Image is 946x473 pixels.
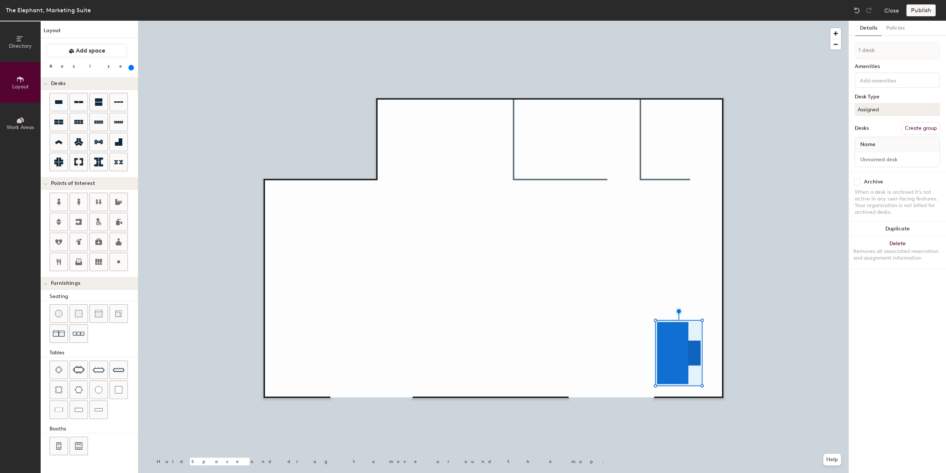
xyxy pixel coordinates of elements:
[95,310,102,317] img: Couch (middle)
[902,122,940,135] button: Create group
[75,406,83,413] img: Table (1x3)
[823,454,841,466] button: Help
[69,361,88,379] button: Six seat table
[849,222,946,236] button: Duplicate
[75,310,82,317] img: Cushion
[50,293,138,301] div: Seating
[55,366,62,374] img: Four seat table
[50,304,68,323] button: Stool
[855,64,940,70] div: Amenities
[853,7,861,14] img: Undo
[849,236,946,269] button: DeleteRemoves all associated reservation and assignment information
[109,381,128,399] button: Table (1x1)
[115,310,122,317] img: Couch (corner)
[12,84,29,90] span: Layout
[75,386,83,393] img: Six seat round table
[75,442,82,450] img: Six seat booth
[864,179,883,185] div: Archive
[69,381,88,399] button: Six seat round table
[109,361,128,379] button: Ten seat table
[69,437,88,455] button: Six seat booth
[855,125,869,131] div: Desks
[855,94,940,100] div: Desk Type
[855,21,882,36] button: Details
[50,324,68,343] button: Couch (x2)
[69,304,88,323] button: Cushion
[50,349,138,357] div: Tables
[7,124,34,131] span: Work Areas
[73,366,85,374] img: Six seat table
[857,154,938,165] input: Unnamed desk
[95,386,102,393] img: Table (round)
[69,324,88,343] button: Couch (x3)
[884,4,899,16] button: Close
[50,401,68,419] button: Table (1x2)
[55,406,63,413] img: Table (1x2)
[89,401,108,419] button: Table (1x4)
[41,27,138,38] h1: Layout
[865,7,872,14] img: Redo
[95,406,103,413] img: Table (1x4)
[882,21,909,36] button: Policies
[69,401,88,419] button: Table (1x3)
[6,6,91,15] div: The Elephant, Marketing Suite
[51,81,65,87] span: Desks
[853,248,942,261] div: Removes all associated reservation and assignment information
[50,437,68,455] button: Four seat booth
[855,189,940,216] div: When a desk is archived it's not active in any user-facing features. Your organization is not bil...
[89,304,108,323] button: Couch (middle)
[55,442,62,450] img: Four seat booth
[89,361,108,379] button: Eight seat table
[53,328,65,339] img: Couch (x2)
[113,364,125,376] img: Ten seat table
[50,425,138,433] div: Booths
[76,47,105,54] span: Add space
[855,103,940,116] button: Assigned
[55,310,62,317] img: Stool
[47,44,127,57] button: Add space
[73,328,85,339] img: Couch (x3)
[50,63,131,69] div: Resize
[50,361,68,379] button: Four seat table
[857,138,879,151] span: Name
[9,43,32,49] span: Directory
[115,386,122,393] img: Table (1x1)
[109,304,128,323] button: Couch (corner)
[858,75,925,84] input: Add amenities
[51,280,80,286] span: Furnishings
[51,180,95,186] span: Points of Interest
[93,364,105,376] img: Eight seat table
[89,381,108,399] button: Table (round)
[50,381,68,399] button: Four seat round table
[55,386,62,393] img: Four seat round table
